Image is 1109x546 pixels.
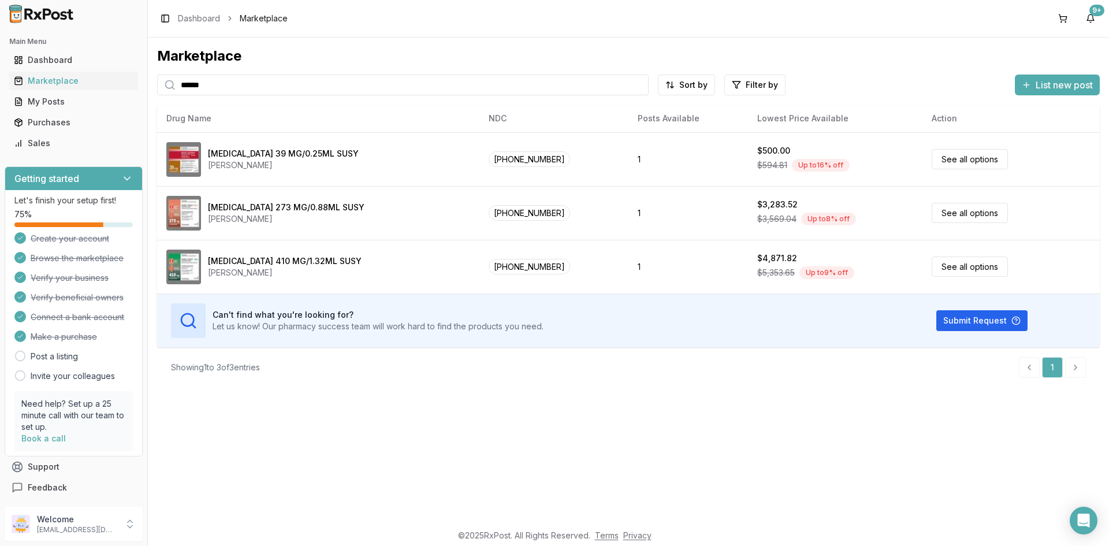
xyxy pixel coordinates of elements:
[208,202,364,213] div: [MEDICAL_DATA] 273 MG/0.88ML SUSY
[746,79,778,91] span: Filter by
[757,213,797,225] span: $3,569.04
[1036,78,1093,92] span: List new post
[479,105,628,132] th: NDC
[178,13,220,24] a: Dashboard
[14,117,133,128] div: Purchases
[5,51,143,69] button: Dashboard
[9,70,138,91] a: Marketplace
[757,145,790,157] div: $500.00
[178,13,288,24] nav: breadcrumb
[208,267,362,278] div: [PERSON_NAME]
[1070,507,1097,534] div: Open Intercom Messenger
[37,514,117,525] p: Welcome
[792,159,850,172] div: Up to 16 % off
[31,233,109,244] span: Create your account
[171,362,260,373] div: Showing 1 to 3 of 3 entries
[757,159,787,171] span: $594.81
[1015,80,1100,92] a: List new post
[801,213,856,225] div: Up to 8 % off
[31,331,97,343] span: Make a purchase
[14,172,79,185] h3: Getting started
[213,321,544,332] p: Let us know! Our pharmacy success team will work hard to find the products you need.
[1015,75,1100,95] button: List new post
[208,159,359,171] div: [PERSON_NAME]
[21,398,126,433] p: Need help? Set up a 25 minute call with our team to set up.
[31,311,124,323] span: Connect a bank account
[14,96,133,107] div: My Posts
[757,252,797,264] div: $4,871.82
[12,515,30,533] img: User avatar
[31,292,124,303] span: Verify beneficial owners
[166,250,201,284] img: Invega Trinza 410 MG/1.32ML SUSY
[28,482,67,493] span: Feedback
[14,54,133,66] div: Dashboard
[489,259,570,274] span: [PHONE_NUMBER]
[21,433,66,443] a: Book a call
[5,477,143,498] button: Feedback
[9,91,138,112] a: My Posts
[489,205,570,221] span: [PHONE_NUMBER]
[1042,357,1063,378] a: 1
[1081,9,1100,28] button: 9+
[5,5,79,23] img: RxPost Logo
[628,105,748,132] th: Posts Available
[157,105,479,132] th: Drug Name
[208,148,359,159] div: [MEDICAL_DATA] 39 MG/0.25ML SUSY
[5,456,143,477] button: Support
[14,195,133,206] p: Let's finish your setup first!
[757,199,798,210] div: $3,283.52
[5,113,143,132] button: Purchases
[932,257,1008,277] a: See all options
[623,530,652,540] a: Privacy
[166,142,201,177] img: Invega Sustenna 39 MG/0.25ML SUSY
[932,203,1008,223] a: See all options
[757,267,795,278] span: $5,353.65
[679,79,708,91] span: Sort by
[37,525,117,534] p: [EMAIL_ADDRESS][DOMAIN_NAME]
[799,266,854,279] div: Up to 9 % off
[628,186,748,240] td: 1
[9,50,138,70] a: Dashboard
[31,252,124,264] span: Browse the marketplace
[658,75,715,95] button: Sort by
[748,105,922,132] th: Lowest Price Available
[628,132,748,186] td: 1
[936,310,1028,331] button: Submit Request
[5,72,143,90] button: Marketplace
[724,75,786,95] button: Filter by
[14,75,133,87] div: Marketplace
[9,133,138,154] a: Sales
[1019,357,1086,378] nav: pagination
[166,196,201,231] img: Invega Trinza 273 MG/0.88ML SUSY
[9,112,138,133] a: Purchases
[9,37,138,46] h2: Main Menu
[31,272,109,284] span: Verify your business
[628,240,748,294] td: 1
[240,13,288,24] span: Marketplace
[157,47,1100,65] div: Marketplace
[14,209,32,220] span: 75 %
[1089,5,1104,16] div: 9+
[922,105,1100,132] th: Action
[489,151,570,167] span: [PHONE_NUMBER]
[595,530,619,540] a: Terms
[208,213,364,225] div: [PERSON_NAME]
[932,149,1008,169] a: See all options
[208,255,362,267] div: [MEDICAL_DATA] 410 MG/1.32ML SUSY
[213,309,544,321] h3: Can't find what you're looking for?
[5,92,143,111] button: My Posts
[5,134,143,153] button: Sales
[31,351,78,362] a: Post a listing
[31,370,115,382] a: Invite your colleagues
[14,138,133,149] div: Sales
